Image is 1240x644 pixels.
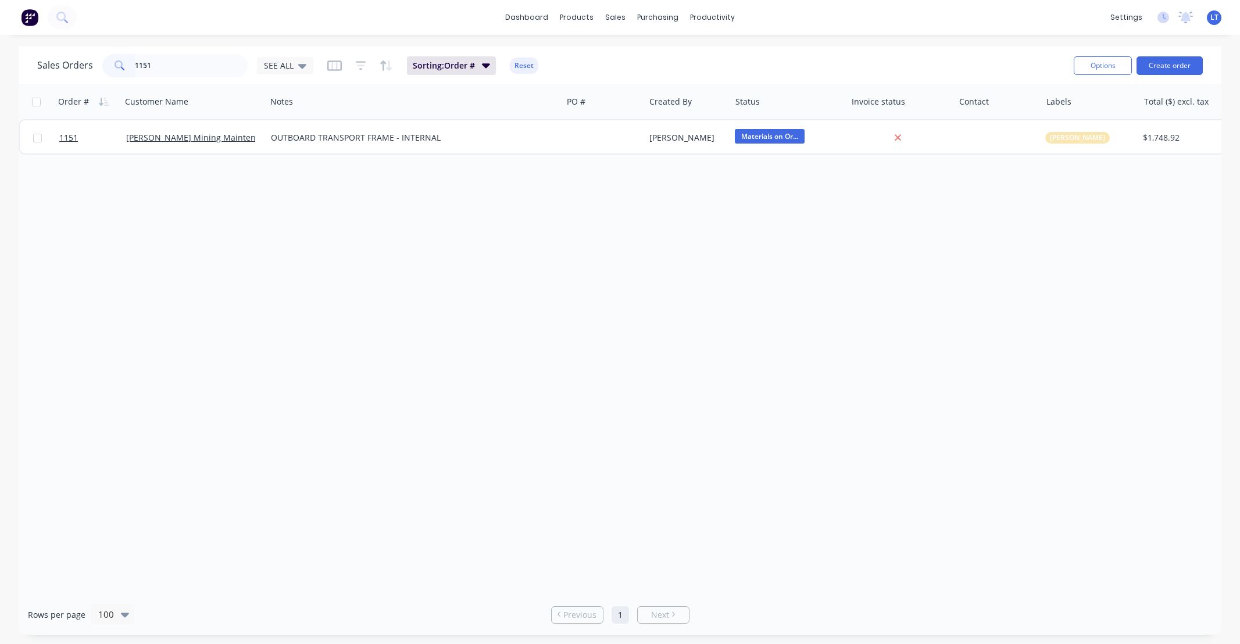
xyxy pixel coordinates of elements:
[270,96,293,108] div: Notes
[567,96,585,108] div: PO #
[1074,56,1132,75] button: Options
[413,60,475,71] span: Sorting: Order #
[510,58,538,74] button: Reset
[599,9,631,26] div: sales
[59,132,78,144] span: 1151
[21,9,38,26] img: Factory
[1105,9,1148,26] div: settings
[563,609,596,621] span: Previous
[612,606,629,624] a: Page 1 is your current page
[135,54,248,77] input: Search...
[1144,96,1209,108] div: Total ($) excl. tax
[271,132,543,144] div: OUTBOARD TRANSPORT FRAME - INTERNAL
[1137,56,1203,75] button: Create order
[852,96,905,108] div: Invoice status
[735,96,760,108] div: Status
[125,96,188,108] div: Customer Name
[735,129,805,144] span: Materials on Or...
[59,120,126,155] a: 1151
[959,96,989,108] div: Contact
[126,132,303,143] a: [PERSON_NAME] Mining Maintenance Pty Ltd
[546,606,694,624] ul: Pagination
[631,9,684,26] div: purchasing
[1046,96,1071,108] div: Labels
[554,9,599,26] div: products
[649,96,692,108] div: Created By
[651,609,669,621] span: Next
[58,96,89,108] div: Order #
[407,56,496,75] button: Sorting:Order #
[1210,12,1218,23] span: LT
[37,60,93,71] h1: Sales Orders
[684,9,741,26] div: productivity
[638,609,689,621] a: Next page
[552,609,603,621] a: Previous page
[264,59,294,71] span: SEE ALL
[1050,132,1105,144] span: [PERSON_NAME]
[499,9,554,26] a: dashboard
[28,609,85,621] span: Rows per page
[1045,132,1110,144] button: [PERSON_NAME]
[649,132,722,144] div: [PERSON_NAME]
